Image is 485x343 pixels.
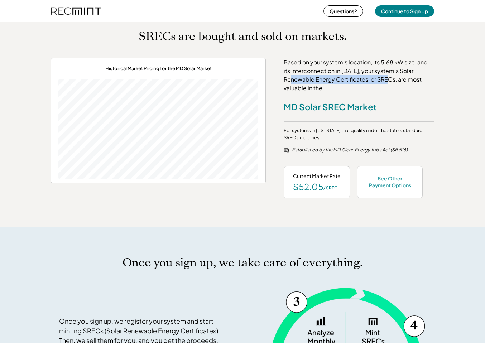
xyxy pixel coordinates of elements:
div: Based on your system's location, its 5.68 kW size, and its interconnection in [DATE], your system... [284,58,434,92]
div: Current Market Rate [293,173,341,180]
div: Established by the MD Clean Energy Jobs Act (SB 516) [292,146,434,154]
div: $52.05 [293,182,323,191]
div: MD Solar SREC Market [284,101,377,112]
div: Historical Market Pricing for the MD Solar Market [105,66,212,72]
h1: SRECs are bought and sold on markets. [139,29,347,43]
div: For systems in [US_STATE] that qualify under the state's standard SREC guidelines. [284,127,434,141]
button: Continue to Sign Up [375,5,434,17]
h1: Once you sign up, we take care of everything. [123,256,363,270]
button: Questions? [323,5,363,17]
img: recmint-logotype%403x%20%281%29.jpeg [51,1,101,20]
div: See Other Payment Options [366,175,413,188]
div: / SREC [323,185,337,191]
